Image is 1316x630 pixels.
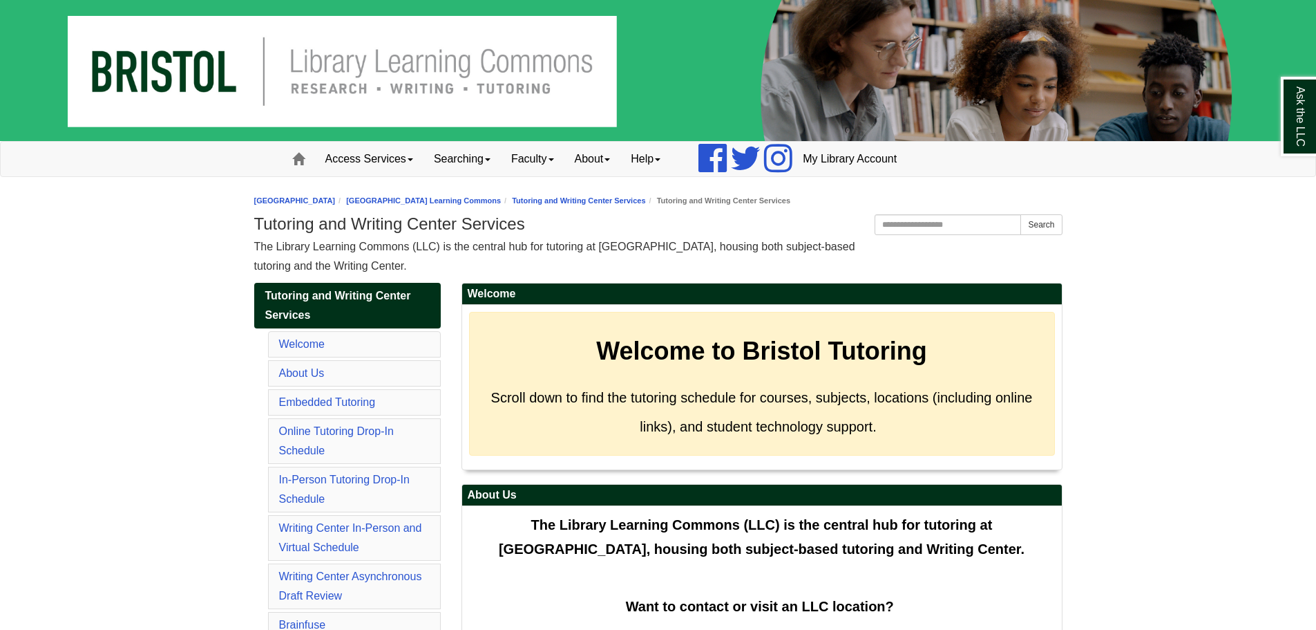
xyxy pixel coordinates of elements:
a: Embedded Tutoring [279,396,376,408]
a: About Us [279,367,325,379]
h1: Tutoring and Writing Center Services [254,214,1062,234]
a: Faculty [501,142,564,176]
strong: Welcome to Bristol Tutoring [596,337,927,365]
button: Search [1020,214,1062,235]
a: Searching [423,142,501,176]
h2: About Us [462,485,1062,506]
a: Tutoring and Writing Center Services [254,283,441,328]
a: [GEOGRAPHIC_DATA] [254,196,336,205]
span: Scroll down to find the tutoring schedule for courses, subjects, locations (including online link... [491,390,1033,434]
a: Access Services [315,142,423,176]
a: Writing Center In-Person and Virtual Schedule [279,522,422,553]
nav: breadcrumb [254,194,1062,207]
span: Tutoring and Writing Center Services [265,290,411,321]
h2: Welcome [462,284,1062,305]
a: Welcome [279,338,325,350]
a: About [564,142,621,176]
span: The Library Learning Commons (LLC) is the central hub for tutoring at [GEOGRAPHIC_DATA], housing ... [499,517,1024,557]
a: My Library Account [792,142,907,176]
a: In-Person Tutoring Drop-In Schedule [279,474,410,505]
a: [GEOGRAPHIC_DATA] Learning Commons [346,196,501,205]
li: Tutoring and Writing Center Services [646,194,790,207]
a: Help [620,142,671,176]
a: Online Tutoring Drop-In Schedule [279,425,394,456]
a: Tutoring and Writing Center Services [512,196,645,205]
a: Writing Center Asynchronous Draft Review [279,571,422,602]
span: The Library Learning Commons (LLC) is the central hub for tutoring at [GEOGRAPHIC_DATA], housing ... [254,241,855,272]
strong: Want to contact or visit an LLC location? [626,599,894,614]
